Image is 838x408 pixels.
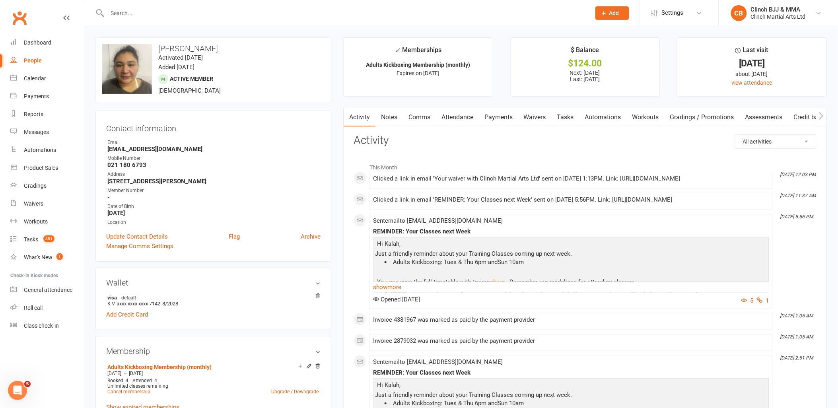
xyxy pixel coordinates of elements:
[24,323,59,329] div: Class check-in
[579,108,627,126] a: Automations
[662,4,684,22] span: Settings
[24,218,48,225] div: Workouts
[10,177,84,195] a: Gradings
[24,111,43,117] div: Reports
[391,257,767,269] p: Adults Kickboxing: Tues & Thu 6pm and
[10,52,84,70] a: People
[375,239,767,404] div: Just a friendly reminder about your Training Classes coming up next week.
[373,317,769,323] div: Invoice 4381967 was marked as paid by the payment provider
[741,296,754,305] button: 5
[375,380,767,392] p: Hi Kalah
[10,70,84,87] a: Calendar
[395,47,400,54] i: ✓
[498,258,524,266] span: Sun 10am
[373,217,503,224] span: Sent email to [EMAIL_ADDRESS][DOMAIN_NAME]
[8,381,27,400] iframe: Intercom live chat
[395,45,441,60] div: Memberships
[403,108,436,126] a: Comms
[354,159,817,172] li: This Month
[106,241,173,251] a: Manage Comms Settings
[373,296,420,303] span: Opened [DATE]
[24,57,42,64] div: People
[10,317,84,335] a: Class kiosk mode
[24,200,43,207] div: Waivers
[609,10,619,16] span: Add
[373,175,769,182] div: Clicked a link in email 'Your waiver with Clinch Martial Arts Ltd' sent on [DATE] 1:13PM. Link: [...
[10,34,84,52] a: Dashboard
[780,334,813,340] i: [DATE] 1:05 AM
[158,54,203,61] time: Activated [DATE]
[373,358,503,365] span: Sent email to [EMAIL_ADDRESS][DOMAIN_NAME]
[780,214,813,220] i: [DATE] 5:56 PM
[107,383,168,389] span: Unlimited classes remaining
[436,108,479,126] a: Attendance
[107,219,321,226] div: Location
[106,278,321,287] h3: Wallet
[627,108,665,126] a: Workouts
[24,75,46,82] div: Calendar
[731,5,747,21] div: CB
[552,108,579,126] a: Tasks
[43,235,54,242] span: 351
[24,93,49,99] div: Payments
[107,371,121,376] span: [DATE]
[229,232,240,241] a: Flag
[107,187,321,194] div: Member Number
[56,253,63,260] span: 1
[373,196,769,203] div: Clicked a link in email 'REMINDER: Your Classes next Week' sent on [DATE] 5:56PM. Link: [URL][DOM...
[479,108,518,126] a: Payments
[107,210,321,217] strong: [DATE]
[366,62,470,68] strong: Adults Kickboxing Membership (monthly)
[107,155,321,162] div: Mobile Number
[10,281,84,299] a: General attendance kiosk mode
[518,59,653,68] div: $124.00
[107,294,317,301] strong: visa
[105,8,585,19] input: Search...
[740,108,788,126] a: Assessments
[24,236,38,243] div: Tasks
[684,59,819,68] div: [DATE]
[106,121,321,133] h3: Contact information
[354,134,817,147] h3: Activity
[107,146,321,153] strong: [EMAIL_ADDRESS][DOMAIN_NAME]
[373,228,769,235] div: REMINDER: Your Classes next Week
[571,45,599,59] div: $ Balance
[10,8,29,28] a: Clubworx
[344,108,375,126] a: Activity
[119,294,138,301] span: default
[493,278,505,286] a: here
[106,232,168,241] a: Update Contact Details
[10,213,84,231] a: Workouts
[373,282,769,293] a: show more
[102,44,152,94] img: image1752559502.png
[397,70,439,76] span: Expires on [DATE]
[684,70,819,78] div: about [DATE]
[107,378,128,383] span: Booked: 4
[102,44,325,53] h3: [PERSON_NAME]
[132,378,157,383] span: Attended: 4
[518,70,653,82] p: Next: [DATE] Last: [DATE]
[158,64,194,71] time: Added [DATE]
[105,370,321,377] div: —
[24,165,58,171] div: Product Sales
[10,105,84,123] a: Reports
[24,129,49,135] div: Messages
[10,87,84,105] a: Payments
[170,76,213,82] span: Active member
[158,87,221,94] span: [DEMOGRAPHIC_DATA]
[731,80,772,86] a: view attendance
[24,381,31,387] span: 5
[107,203,321,210] div: Date of Birth
[117,301,160,307] span: xxxx xxxx xxxx 7142
[24,39,51,46] div: Dashboard
[780,172,816,177] i: [DATE] 12:03 PM
[498,400,524,407] span: Sun 10am
[107,178,321,185] strong: [STREET_ADDRESS][PERSON_NAME]
[373,369,769,376] div: REMINDER: Your Classes next Week
[106,293,321,308] li: K V
[399,381,401,389] span: ,
[107,194,321,201] strong: -
[10,299,84,317] a: Roll call
[271,389,319,394] a: Upgrade / Downgrade
[595,6,629,20] button: Add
